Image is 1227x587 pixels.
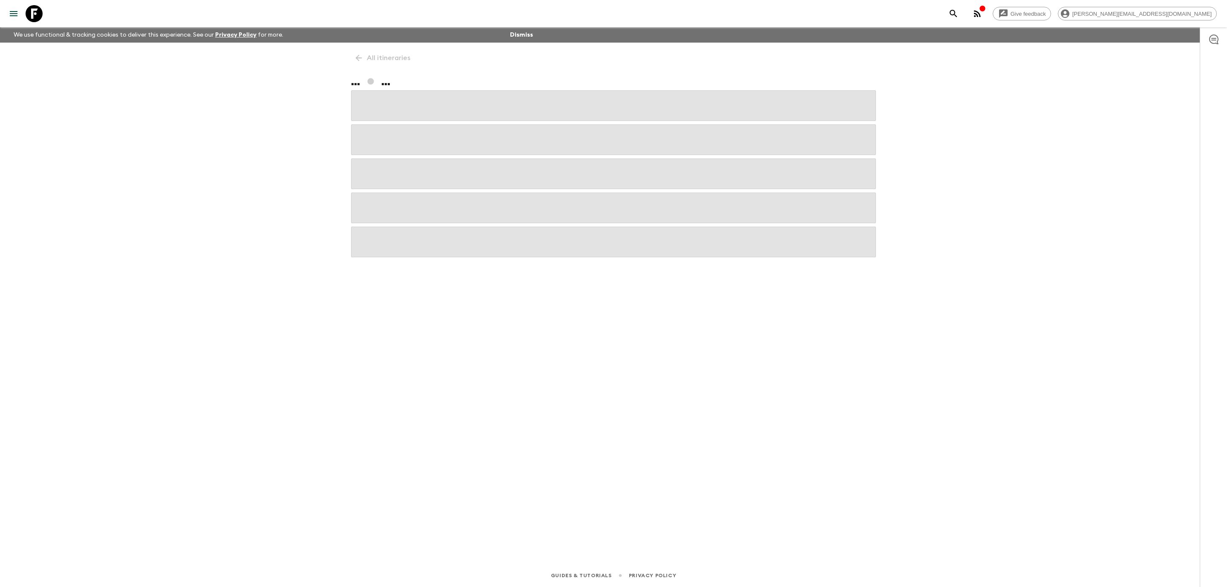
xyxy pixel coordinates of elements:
[5,5,22,22] button: menu
[551,571,612,580] a: Guides & Tutorials
[945,5,962,22] button: search adventures
[215,32,256,38] a: Privacy Policy
[351,73,876,90] h1: ... ...
[993,7,1051,20] a: Give feedback
[1006,11,1051,17] span: Give feedback
[629,571,676,580] a: Privacy Policy
[1068,11,1216,17] span: [PERSON_NAME][EMAIL_ADDRESS][DOMAIN_NAME]
[10,27,287,43] p: We use functional & tracking cookies to deliver this experience. See our for more.
[1058,7,1217,20] div: [PERSON_NAME][EMAIL_ADDRESS][DOMAIN_NAME]
[508,29,535,41] button: Dismiss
